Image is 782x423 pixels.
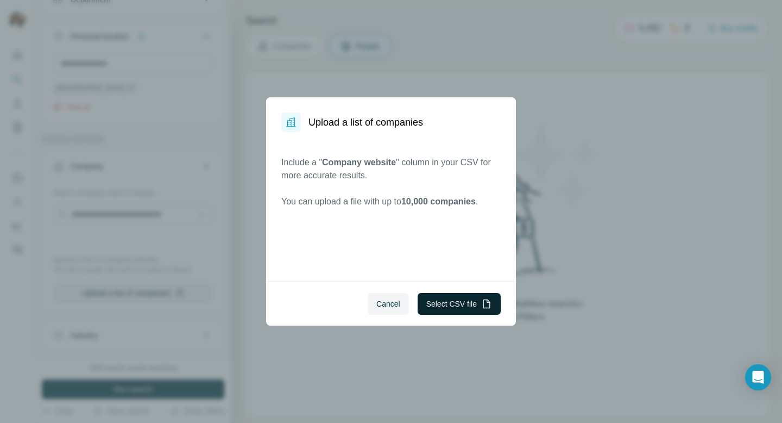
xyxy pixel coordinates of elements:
span: 10,000 companies [401,197,476,206]
p: Include a " " column in your CSV for more accurate results. [281,156,501,182]
span: Cancel [376,298,400,309]
button: Select CSV file [418,293,501,315]
h1: Upload a list of companies [308,115,423,130]
div: Open Intercom Messenger [745,364,771,390]
button: Cancel [368,293,409,315]
span: Company website [322,158,396,167]
p: You can upload a file with up to . [281,195,501,208]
